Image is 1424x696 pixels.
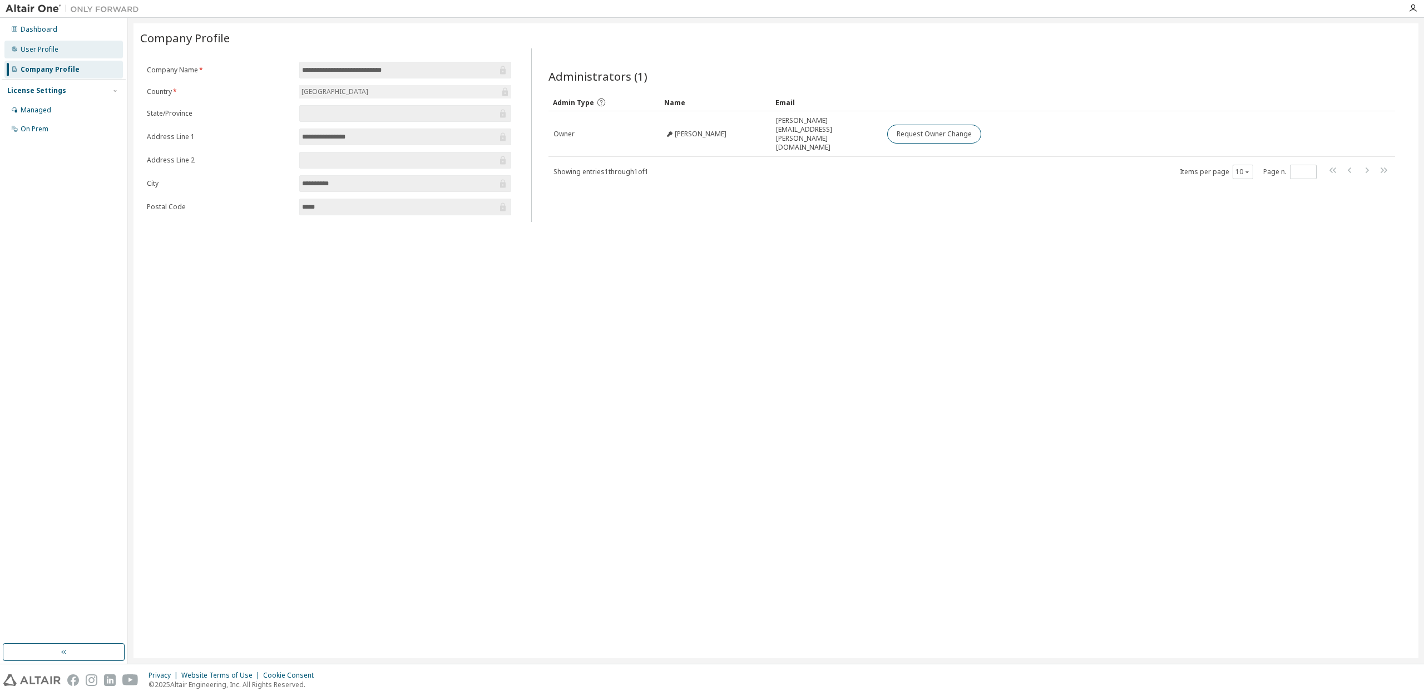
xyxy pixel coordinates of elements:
[147,179,293,188] label: City
[299,85,511,98] div: [GEOGRAPHIC_DATA]
[21,25,57,34] div: Dashboard
[887,125,981,144] button: Request Owner Change
[140,30,230,46] span: Company Profile
[263,671,320,680] div: Cookie Consent
[6,3,145,14] img: Altair One
[147,66,293,75] label: Company Name
[21,106,51,115] div: Managed
[104,674,116,686] img: linkedin.svg
[1235,167,1250,176] button: 10
[3,674,61,686] img: altair_logo.svg
[147,109,293,118] label: State/Province
[553,98,594,107] span: Admin Type
[149,671,181,680] div: Privacy
[553,167,649,176] span: Showing entries 1 through 1 of 1
[7,86,66,95] div: License Settings
[553,130,575,139] span: Owner
[181,671,263,680] div: Website Terms of Use
[548,68,647,84] span: Administrators (1)
[147,156,293,165] label: Address Line 2
[776,116,877,152] span: [PERSON_NAME][EMAIL_ADDRESS][PERSON_NAME][DOMAIN_NAME]
[300,86,370,98] div: [GEOGRAPHIC_DATA]
[675,130,726,139] span: [PERSON_NAME]
[21,125,48,134] div: On Prem
[775,93,878,111] div: Email
[1180,165,1253,179] span: Items per page
[86,674,97,686] img: instagram.svg
[149,680,320,689] p: © 2025 Altair Engineering, Inc. All Rights Reserved.
[1263,165,1317,179] span: Page n.
[664,93,767,111] div: Name
[21,45,58,54] div: User Profile
[21,65,80,74] div: Company Profile
[67,674,79,686] img: facebook.svg
[147,203,293,211] label: Postal Code
[147,87,293,96] label: Country
[122,674,139,686] img: youtube.svg
[147,132,293,141] label: Address Line 1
